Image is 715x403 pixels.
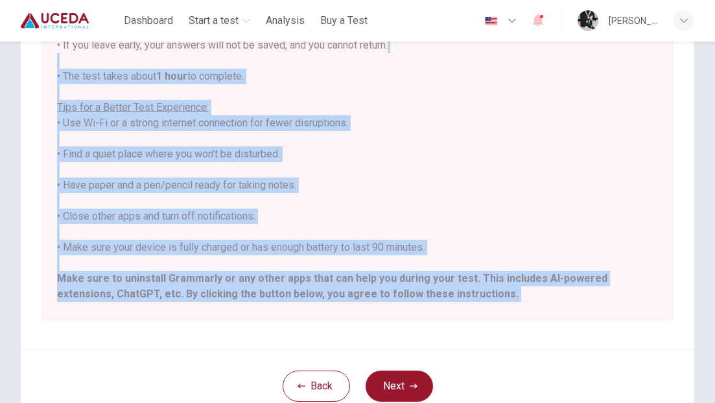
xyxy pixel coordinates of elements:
button: Dashboard [119,9,178,32]
button: Analysis [261,9,310,32]
span: Dashboard [124,13,173,29]
img: Uceda logo [21,8,89,34]
a: Uceda logo [21,8,119,34]
span: Start a test [189,13,239,29]
div: [PERSON_NAME] [609,13,658,29]
b: 1 hour [156,70,187,82]
b: Make sure to uninstall Grammarly or any other apps that can help you during your test. This inclu... [57,272,607,300]
span: Buy a Test [320,13,368,29]
button: Next [366,371,433,402]
b: By clicking the button below, you agree to follow these instructions. [186,288,519,300]
span: Analysis [266,13,305,29]
img: Profile picture [578,10,598,31]
button: Start a test [183,9,255,32]
img: en [483,16,499,26]
button: Back [283,371,350,402]
button: Buy a Test [315,9,373,32]
u: Tips for a Better Test Experience: [57,101,209,113]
